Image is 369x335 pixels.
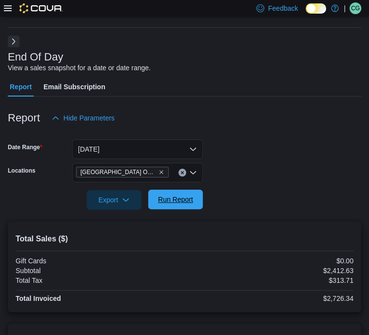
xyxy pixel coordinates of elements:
span: Run Report [158,195,193,204]
input: Dark Mode [306,3,326,14]
span: Export [93,190,136,210]
span: Report [10,77,32,97]
h3: End Of Day [8,51,63,63]
div: Subtotal [16,267,183,275]
button: Export [87,190,141,210]
span: Hide Parameters [63,113,115,123]
div: Gift Cards [16,257,183,265]
button: Clear input [178,169,186,177]
button: Run Report [148,190,203,209]
label: Locations [8,167,36,175]
button: Open list of options [189,169,197,177]
button: Next [8,36,19,47]
div: Chloe Guja [350,2,361,14]
h2: Total Sales ($) [16,233,353,245]
button: Remove Fort York Outpost from selection in this group [158,169,164,175]
span: [GEOGRAPHIC_DATA] Outpost [80,167,156,177]
div: Total Tax [16,276,183,284]
div: $2,726.34 [187,295,354,302]
span: Feedback [268,3,298,13]
label: Date Range [8,143,42,151]
strong: Total Invoiced [16,295,61,302]
p: | [344,2,346,14]
h3: Report [8,112,40,124]
div: $313.71 [187,276,354,284]
div: $0.00 [187,257,354,265]
span: CG [351,2,360,14]
span: Email Subscription [43,77,105,97]
span: Fort York Outpost [76,167,169,177]
div: $2,412.63 [187,267,354,275]
img: Cova [19,3,63,13]
button: Hide Parameters [48,108,118,128]
div: View a sales snapshot for a date or date range. [8,63,151,73]
button: [DATE] [72,139,203,159]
